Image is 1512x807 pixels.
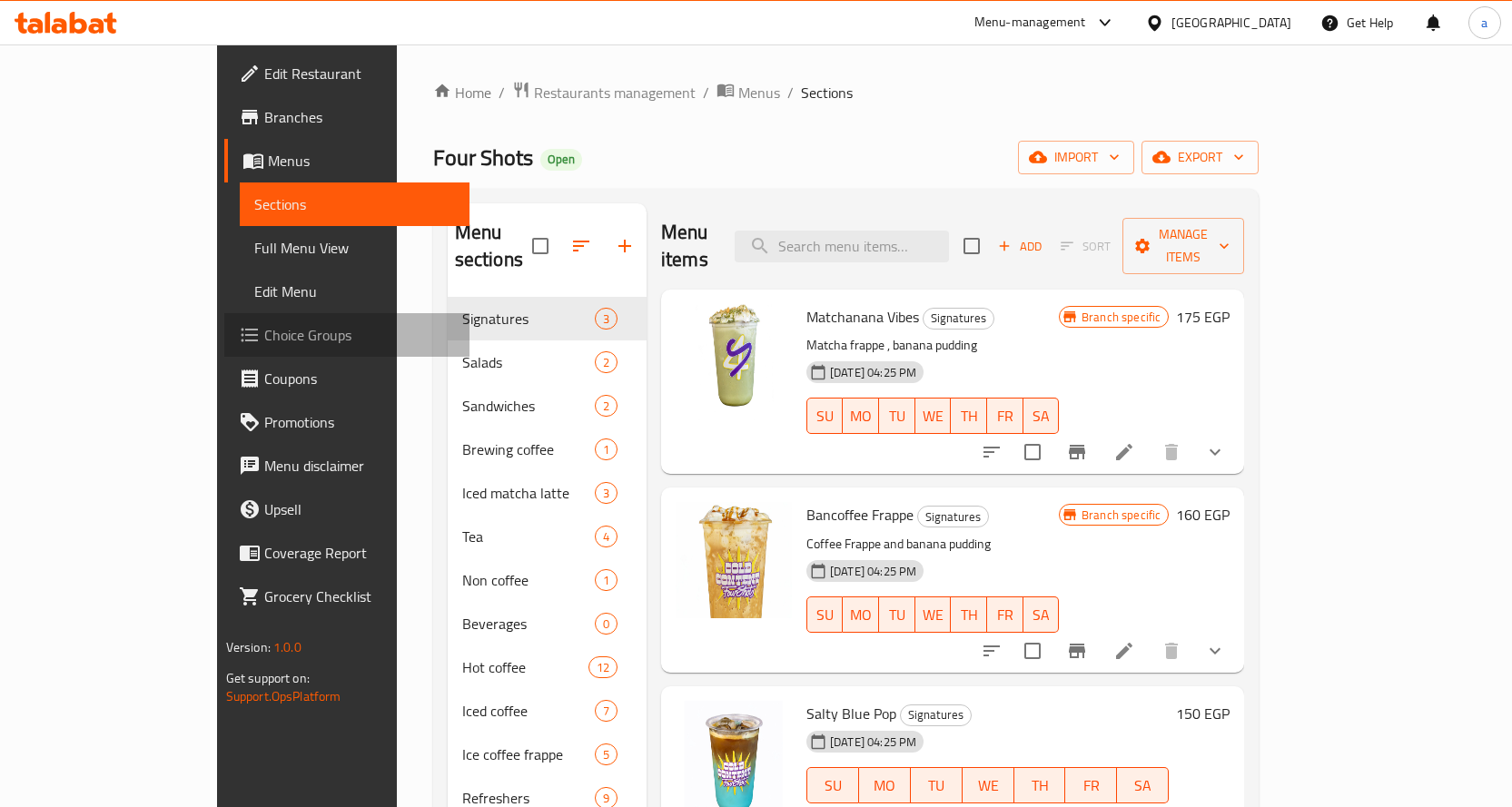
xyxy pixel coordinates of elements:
[738,82,780,103] span: Menus
[994,602,1016,628] span: FR
[264,542,455,564] span: Coverage Report
[806,700,896,727] span: Salty Blue Pop
[923,308,994,330] div: Signatures
[448,428,647,471] div: Brewing coffee1
[462,569,595,591] span: Non coffee
[815,773,852,799] span: SU
[1074,309,1168,326] span: Branch specific
[595,395,618,417] div: items
[448,689,647,733] div: Iced coffee7
[596,398,617,415] span: 2
[540,149,582,171] div: Open
[1049,232,1122,261] span: Select section first
[603,224,647,268] button: Add section
[1171,13,1291,33] div: [GEOGRAPHIC_DATA]
[254,237,455,259] span: Full Menu View
[534,82,696,103] span: Restaurants management
[1033,146,1120,169] span: import
[224,313,469,357] a: Choice Groups
[448,733,647,776] div: Ice coffee frappe5
[886,602,908,628] span: TU
[806,303,919,330] span: Matchanana Vibes
[918,507,988,527] span: Signatures
[1150,430,1193,474] button: delete
[918,773,955,799] span: TU
[1031,602,1052,628] span: SA
[273,635,301,659] span: 1.0.0
[843,596,879,633] button: MO
[911,767,963,803] button: TU
[1113,640,1135,662] a: Edit menu item
[953,227,991,265] span: Select section
[462,656,588,678] span: Hot coffee
[1481,13,1487,33] span: a
[676,502,792,618] img: Bancoffee Frappe
[806,398,843,434] button: SU
[521,227,559,265] span: Select all sections
[970,773,1007,799] span: WE
[735,231,949,262] input: search
[823,364,924,381] span: [DATE] 04:25 PM
[924,308,993,329] span: Signatures
[240,270,469,313] a: Edit Menu
[951,596,987,633] button: TH
[676,304,792,420] img: Matchanana Vibes
[264,324,455,346] span: Choice Groups
[462,700,595,722] div: Iced coffee
[923,602,944,628] span: WE
[596,354,617,371] span: 2
[499,82,505,103] li: /
[240,182,469,226] a: Sections
[264,411,455,433] span: Promotions
[1176,304,1230,330] h6: 175 EGP
[448,645,647,689] div: Hot coffee12
[462,482,595,504] span: Iced matcha latte
[923,403,944,429] span: WE
[1193,629,1237,673] button: show more
[815,403,835,429] span: SU
[448,602,647,645] div: Beverages0
[995,236,1044,257] span: Add
[823,733,924,751] span: [DATE] 04:25 PM
[1176,701,1230,726] h6: 150 EGP
[448,558,647,602] div: Non coffee1
[595,438,618,460] div: items
[596,746,617,763] span: 5
[433,81,1260,104] nav: breadcrumb
[596,615,617,633] span: 0
[974,12,1086,34] div: Menu-management
[1193,430,1237,474] button: show more
[588,656,618,678] div: items
[806,596,843,633] button: SU
[595,569,618,591] div: items
[900,704,972,726] div: Signatures
[595,308,618,330] div: items
[226,666,310,690] span: Get support on:
[596,572,617,589] span: 1
[224,487,469,531] a: Upsell
[1055,430,1099,474] button: Branch-specific-item
[264,368,455,389] span: Coupons
[1055,629,1099,673] button: Branch-specific-item
[264,498,455,520] span: Upsell
[1022,773,1059,799] span: TH
[886,403,908,429] span: TU
[462,613,595,635] span: Beverages
[850,403,872,429] span: MO
[1113,441,1135,463] a: Edit menu item
[448,297,647,340] div: Signatures3
[1156,146,1244,169] span: export
[462,438,595,460] span: Brewing coffee
[462,351,595,373] div: Salads
[1176,502,1230,527] h6: 160 EGP
[224,531,469,575] a: Coverage Report
[240,226,469,270] a: Full Menu View
[596,703,617,720] span: 7
[596,528,617,546] span: 4
[1204,640,1226,662] svg: Show Choices
[994,403,1016,429] span: FR
[1013,433,1052,471] span: Select to update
